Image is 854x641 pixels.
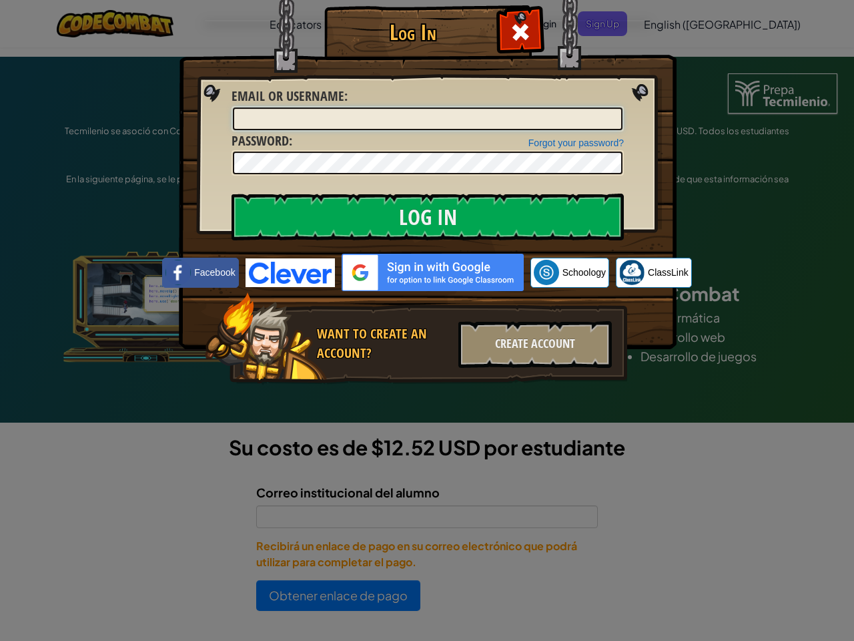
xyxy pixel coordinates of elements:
label: : [232,132,292,151]
img: clever-logo-blue.png [246,258,335,287]
img: gplus_sso_button2.svg [342,254,524,291]
input: Log In [232,194,624,240]
span: Facebook [194,266,235,279]
span: ClassLink [648,266,689,279]
h1: Log In [328,21,498,44]
img: classlink-logo-small.png [619,260,645,285]
span: Password [232,132,289,150]
div: Create Account [458,321,612,368]
span: Email or Username [232,87,344,105]
a: Forgot your password? [528,138,624,148]
img: schoology.png [534,260,559,285]
label: : [232,87,348,106]
img: facebook_small.png [165,260,191,285]
span: Schoology [562,266,606,279]
div: Want to create an account? [317,325,450,363]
